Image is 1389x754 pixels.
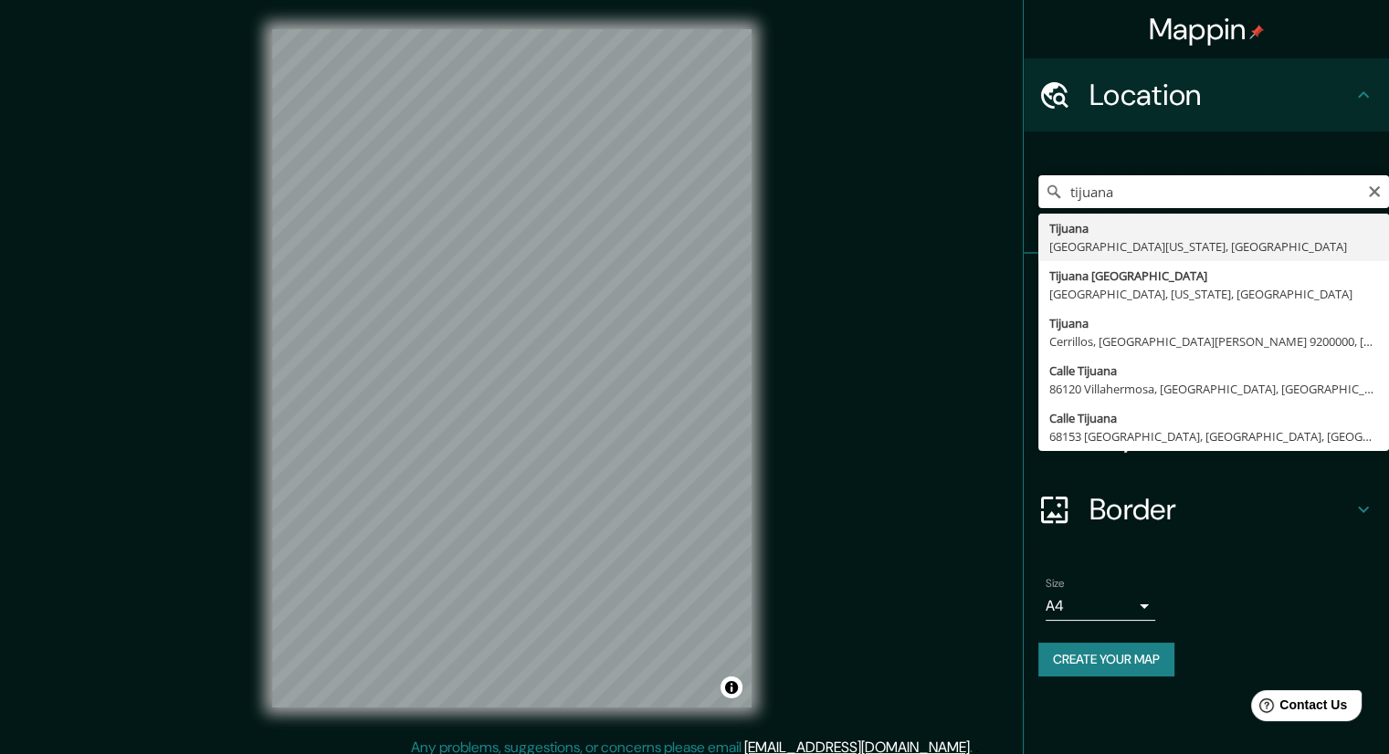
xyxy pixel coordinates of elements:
div: A4 [1046,592,1155,621]
div: Pins [1024,254,1389,327]
div: 68153 [GEOGRAPHIC_DATA], [GEOGRAPHIC_DATA], [GEOGRAPHIC_DATA] [1049,427,1378,445]
div: Border [1024,473,1389,546]
div: Tijuana [1049,219,1378,237]
div: 86120 Villahermosa, [GEOGRAPHIC_DATA], [GEOGRAPHIC_DATA] [1049,380,1378,398]
h4: Border [1089,491,1352,528]
div: Layout [1024,400,1389,473]
input: Pick your city or area [1038,175,1389,208]
button: Clear [1367,182,1382,199]
iframe: Help widget launcher [1226,683,1369,734]
div: [GEOGRAPHIC_DATA][US_STATE], [GEOGRAPHIC_DATA] [1049,237,1378,256]
div: Calle Tijuana [1049,361,1378,380]
div: Calle Tijuana [1049,409,1378,427]
img: pin-icon.png [1249,25,1264,39]
h4: Mappin [1149,11,1265,47]
div: Tijuana [GEOGRAPHIC_DATA] [1049,267,1378,285]
div: [GEOGRAPHIC_DATA], [US_STATE], [GEOGRAPHIC_DATA] [1049,285,1378,303]
button: Create your map [1038,643,1174,676]
h4: Location [1089,77,1352,113]
canvas: Map [272,29,752,707]
label: Size [1046,576,1065,592]
div: Location [1024,58,1389,131]
button: Toggle attribution [721,676,742,698]
div: Tijuana [1049,314,1378,332]
div: Cerrillos, [GEOGRAPHIC_DATA][PERSON_NAME] 9200000, [GEOGRAPHIC_DATA] [1049,332,1378,351]
h4: Layout [1089,418,1352,455]
div: Style [1024,327,1389,400]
